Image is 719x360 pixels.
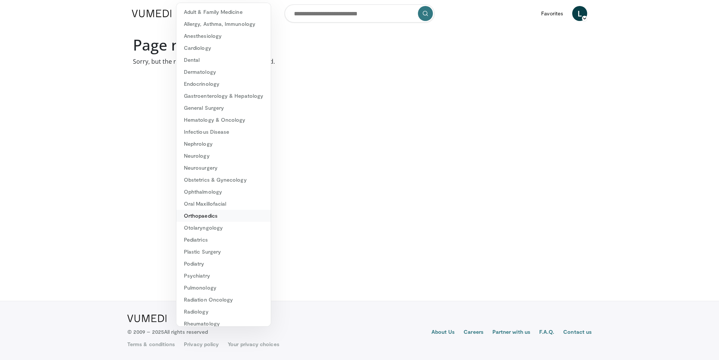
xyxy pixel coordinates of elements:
a: Rheumatology [176,318,271,330]
div: Specialties [176,3,271,327]
a: Otolaryngology [176,222,271,234]
a: Orthopaedics [176,210,271,222]
a: Allergy, Asthma, Immunology [176,18,271,30]
a: Contact us [563,328,592,337]
a: Favorites [537,6,568,21]
a: Pediatrics [176,234,271,246]
a: General Surgery [176,102,271,114]
a: Careers [464,328,483,337]
a: Oral Maxillofacial [176,198,271,210]
a: Endocrinology [176,78,271,90]
a: Neurosurgery [176,162,271,174]
span: All rights reserved [164,329,208,335]
a: Privacy policy [184,341,219,348]
a: Dental [176,54,271,66]
h1: Page not found [133,36,586,54]
a: Infectious Disease [176,126,271,138]
p: Sorry, but the requested page could not be found. [133,57,586,66]
a: Adult & Family Medicine [176,6,271,18]
a: F.A.Q. [539,328,554,337]
a: Anesthesiology [176,30,271,42]
a: Nephrology [176,138,271,150]
a: Gastroenterology & Hepatology [176,90,271,102]
a: Hematology & Oncology [176,114,271,126]
a: Psychiatry [176,270,271,282]
a: Dermatology [176,66,271,78]
p: © 2009 – 2025 [127,328,208,336]
a: Your privacy choices [228,341,279,348]
img: VuMedi Logo [127,315,167,322]
a: Obstetrics & Gynecology [176,174,271,186]
input: Search topics, interventions [285,4,434,22]
a: Cardiology [176,42,271,54]
a: Ophthalmology [176,186,271,198]
a: Partner with us [492,328,530,337]
a: Plastic Surgery [176,246,271,258]
a: L [572,6,587,21]
a: About Us [431,328,455,337]
a: Neurology [176,150,271,162]
a: Terms & conditions [127,341,175,348]
a: Pulmonology [176,282,271,294]
a: Radiation Oncology [176,294,271,306]
a: Podiatry [176,258,271,270]
a: Radiology [176,306,271,318]
img: VuMedi Logo [132,10,172,17]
